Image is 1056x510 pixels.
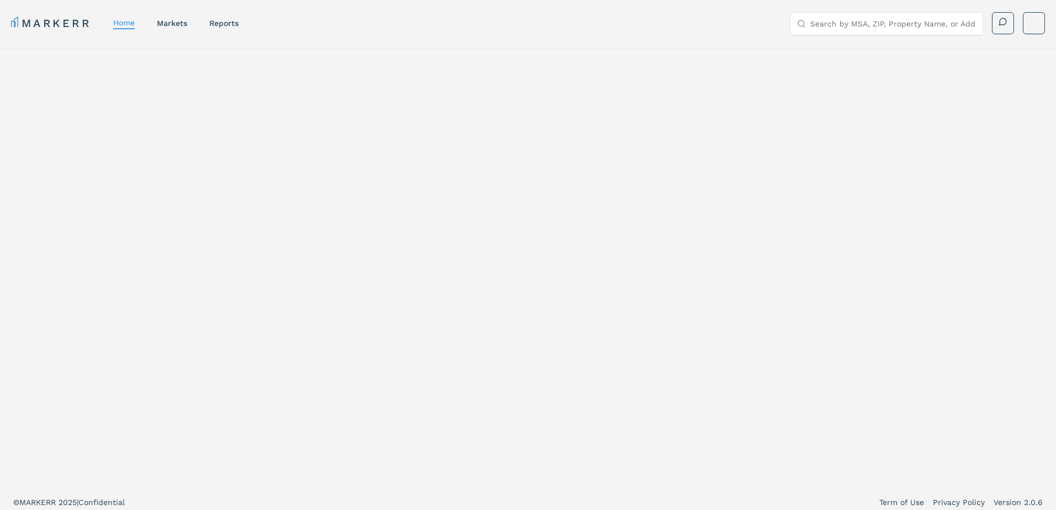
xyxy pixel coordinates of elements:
[879,497,924,508] a: Term of Use
[19,498,59,507] span: MARKERR
[933,497,985,508] a: Privacy Policy
[78,498,125,507] span: Confidential
[11,15,91,31] a: MARKERR
[113,18,135,27] a: home
[59,498,78,507] span: 2025 |
[13,498,19,507] span: ©
[209,19,239,28] a: reports
[994,497,1043,508] a: Version 2.0.6
[157,19,187,28] a: markets
[810,13,976,35] input: Search by MSA, ZIP, Property Name, or Address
